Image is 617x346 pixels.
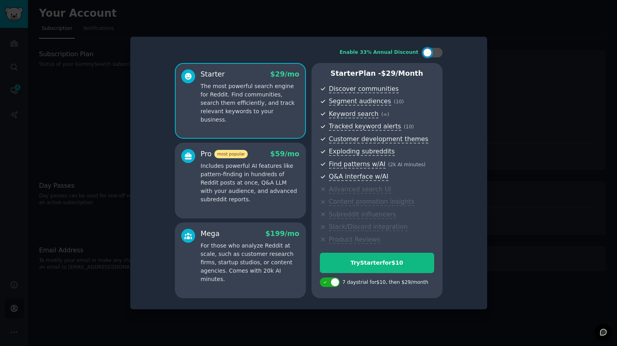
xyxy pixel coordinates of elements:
span: Customer development themes [329,135,429,144]
span: Slack/Discord integration [329,223,408,231]
span: $ 59 /mo [270,150,299,158]
div: Enable 33% Annual Discount [340,49,419,56]
span: ( 2k AI minutes ) [388,162,426,167]
span: Find patterns w/AI [329,160,386,169]
span: ( ∞ ) [381,112,389,117]
span: Segment audiences [329,97,391,106]
span: Q&A interface w/AI [329,173,388,181]
span: Content promotion insights [329,198,415,206]
span: ( 10 ) [404,124,414,130]
div: Mega [201,229,220,239]
p: Includes powerful AI features like pattern-finding in hundreds of Reddit posts at once, Q&A LLM w... [201,162,300,204]
span: Product Reviews [329,236,380,244]
span: $ 199 /mo [265,230,299,238]
div: Try Starter for $10 [320,259,434,267]
div: 7 days trial for $10 , then $ 29 /month [343,279,429,286]
span: Subreddit influencers [329,210,396,219]
button: TryStarterfor$10 [320,253,434,273]
p: The most powerful search engine for Reddit. Find communities, search them efficiently, and track ... [201,82,300,124]
span: $ 29 /mo [270,70,299,78]
span: Discover communities [329,85,399,93]
div: Pro [201,149,248,159]
span: Keyword search [329,110,379,118]
span: Exploding subreddits [329,147,395,156]
p: Starter Plan - [320,69,434,79]
p: For those who analyze Reddit at scale, such as customer research firms, startup studios, or conte... [201,242,300,283]
span: Tracked keyword alerts [329,122,401,131]
span: most popular [214,150,248,158]
span: $ 29 /month [381,69,423,77]
div: Starter [201,69,225,79]
span: Advanced search UI [329,185,391,194]
span: ( 10 ) [394,99,404,104]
